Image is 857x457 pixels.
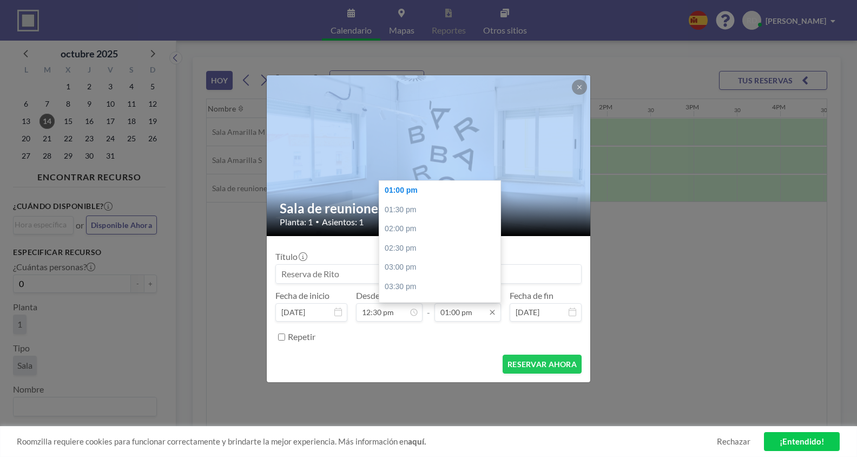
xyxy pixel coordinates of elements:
[717,436,750,447] a: Rechazar
[379,200,500,220] div: 01:30 pm
[764,432,840,451] a: ¡Entendido!
[379,297,500,316] div: 04:00 pm
[275,290,329,301] label: Fecha de inicio
[280,217,313,227] span: Planta: 1
[315,218,319,226] span: •
[379,258,500,277] div: 03:00 pm
[267,34,591,277] img: 537.jpg
[408,436,426,446] a: aquí.
[275,251,306,262] label: Título
[322,217,364,227] span: Asientos: 1
[503,355,582,374] button: RESERVAR AHORA
[356,290,380,301] label: Desde
[379,239,500,258] div: 02:30 pm
[276,265,581,283] input: Reserva de Rito
[379,181,500,200] div: 01:00 pm
[427,294,430,318] span: -
[288,331,315,342] label: Repetir
[17,436,717,447] span: Roomzilla requiere cookies para funcionar correctamente y brindarte la mejor experiencia. Más inf...
[379,277,500,297] div: 03:30 pm
[280,200,578,217] h2: Sala de reuniones grande
[510,290,553,301] label: Fecha de fin
[379,219,500,239] div: 02:00 pm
